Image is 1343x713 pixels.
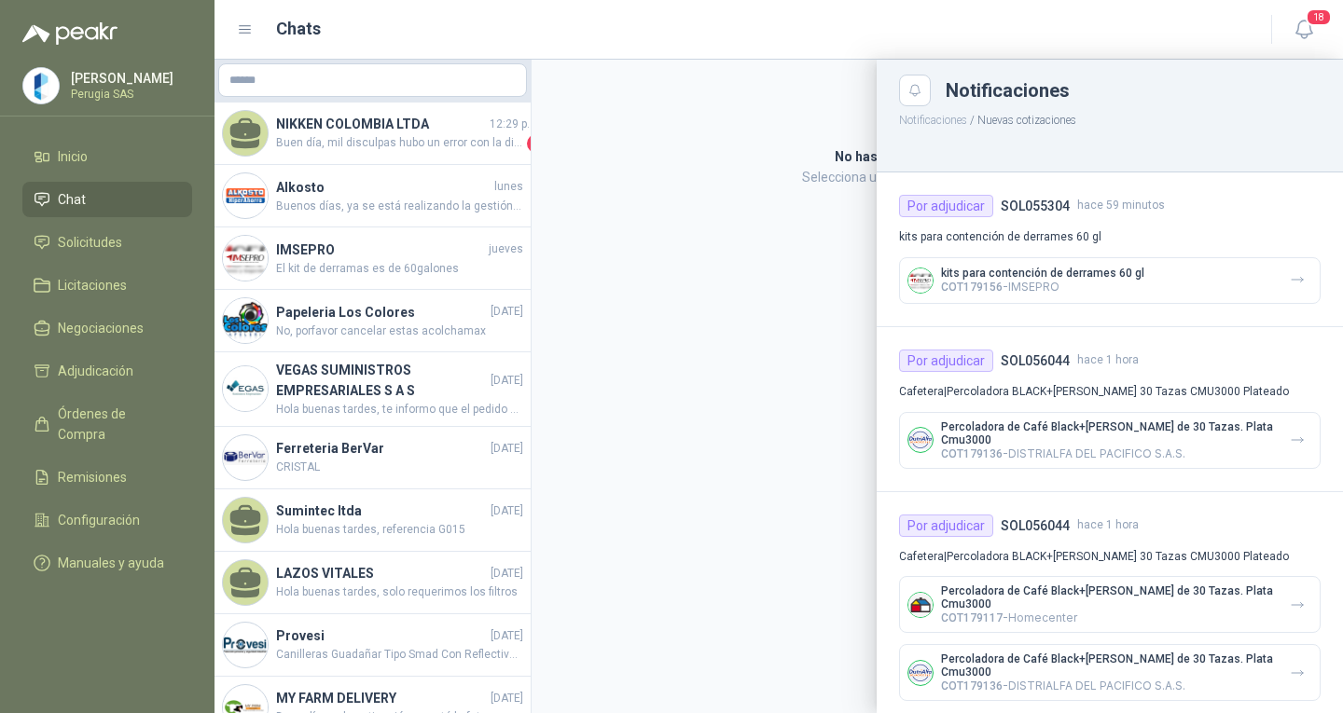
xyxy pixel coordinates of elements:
[941,611,1003,624] span: COT179117
[1306,8,1332,26] span: 18
[941,679,1275,692] p: - DISTRIALFA DEL PACIFICO S.A.S.
[58,553,164,573] span: Manuales y ayuda
[1001,196,1070,216] h4: SOL055304
[22,267,192,303] a: Licitaciones
[58,467,127,487] span: Remisiones
[1077,351,1139,369] span: hace 1 hora
[58,510,140,530] span: Configuración
[22,502,192,538] a: Configuración
[941,446,1275,460] p: - DISTRIALFA DEL PACIFICO S.A.S.
[58,146,88,167] span: Inicio
[23,68,59,103] img: Company Logo
[22,139,192,174] a: Inicio
[71,89,187,100] p: Perugia SAS
[276,16,321,42] h1: Chats
[71,72,187,85] p: [PERSON_NAME]
[941,420,1275,446] p: Percoladora de Café Black+[PERSON_NAME] de 30 Tazas. Plata Cmu3000
[899,195,993,217] div: Por adjudicar
[1077,516,1139,534] span: hace 1 hora
[941,280,1144,294] p: - IMSEPRO
[946,81,1321,100] div: Notificaciones
[58,189,86,210] span: Chat
[899,114,967,127] button: Notificaciones
[22,310,192,346] a: Negociaciones
[22,545,192,581] a: Manuales y ayuda
[899,548,1321,566] p: Cafetera|Percoladora BLACK+[PERSON_NAME] 30 Tazas CMU3000 Plateado
[941,267,1144,280] p: kits para contención de derrames 60 gl
[908,593,933,617] img: Company Logo
[908,428,933,452] img: Company Logo
[1077,197,1165,214] span: hace 59 minutos
[22,353,192,389] a: Adjudicación
[1287,13,1321,47] button: 18
[1001,515,1070,536] h4: SOL056044
[899,383,1321,401] p: Cafetera|Percoladora BLACK+[PERSON_NAME] 30 Tazas CMU3000 Plateado
[22,396,192,452] a: Órdenes de Compra
[58,404,174,445] span: Órdenes de Compra
[22,459,192,495] a: Remisiones
[899,228,1321,246] p: kits para contención de derrames 60 gl
[899,75,931,106] button: Close
[1001,350,1070,371] h4: SOL056044
[58,318,144,338] span: Negociaciones
[941,610,1275,624] p: - Homecenter
[899,514,993,537] div: Por adjudicar
[908,661,933,685] img: Company Logo
[22,22,118,45] img: Logo peakr
[899,350,993,372] div: Por adjudicar
[941,652,1275,679] p: Percoladora de Café Black+[PERSON_NAME] de 30 Tazas. Plata Cmu3000
[22,182,192,217] a: Chat
[941,679,1003,692] span: COT179136
[58,361,133,381] span: Adjudicación
[941,447,1003,460] span: COT179136
[58,232,122,253] span: Solicitudes
[58,275,127,295] span: Licitaciones
[877,106,1343,130] p: / Nuevas cotizaciones
[941,584,1275,610] p: Percoladora de Café Black+[PERSON_NAME] de 30 Tazas. Plata Cmu3000
[941,281,1003,294] span: COT179156
[22,225,192,260] a: Solicitudes
[908,268,933,293] img: Company Logo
